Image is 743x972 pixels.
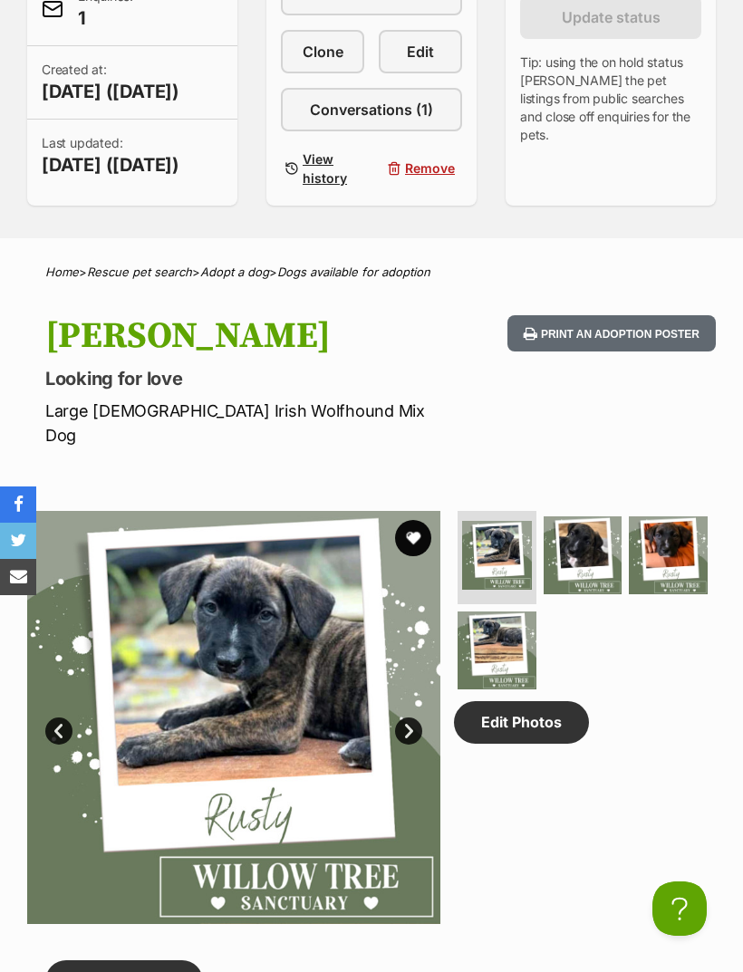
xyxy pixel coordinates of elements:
a: Rescue pet search [87,265,192,279]
span: [DATE] ([DATE]) [42,79,179,104]
p: Tip: using the on hold status [PERSON_NAME] the pet listings from public searches and close off e... [520,53,701,144]
a: Edit Photos [454,701,589,743]
h1: [PERSON_NAME] [45,315,458,357]
img: Photo of Rusty [27,511,440,924]
p: Created at: [42,61,179,104]
a: Prev [45,717,72,745]
a: Adopt a dog [200,265,269,279]
button: favourite [395,520,431,556]
button: Print an adoption poster [507,315,716,352]
img: Photo of Rusty [462,521,532,591]
img: Photo of Rusty [458,611,536,690]
p: Looking for love [45,366,458,391]
p: Last updated: [42,134,179,178]
span: View history [303,149,357,188]
a: View history [281,146,364,191]
p: Large [DEMOGRAPHIC_DATA] Irish Wolfhound Mix Dog [45,399,458,448]
span: Edit [407,41,434,63]
span: 1 [78,5,133,31]
span: Conversations (1) [310,99,433,120]
a: Next [395,717,422,745]
a: Clone [281,30,364,73]
a: Edit [379,30,462,73]
img: Photo of Rusty [629,516,708,595]
span: Remove [405,159,455,178]
span: Clone [303,41,343,63]
span: Update status [562,6,661,28]
a: Conversations (1) [281,88,462,131]
img: Photo of Rusty [544,516,622,595]
a: Dogs available for adoption [277,265,430,279]
a: Home [45,265,79,279]
span: [DATE] ([DATE]) [42,152,179,178]
button: Remove [379,146,462,191]
iframe: Help Scout Beacon - Open [652,881,707,936]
